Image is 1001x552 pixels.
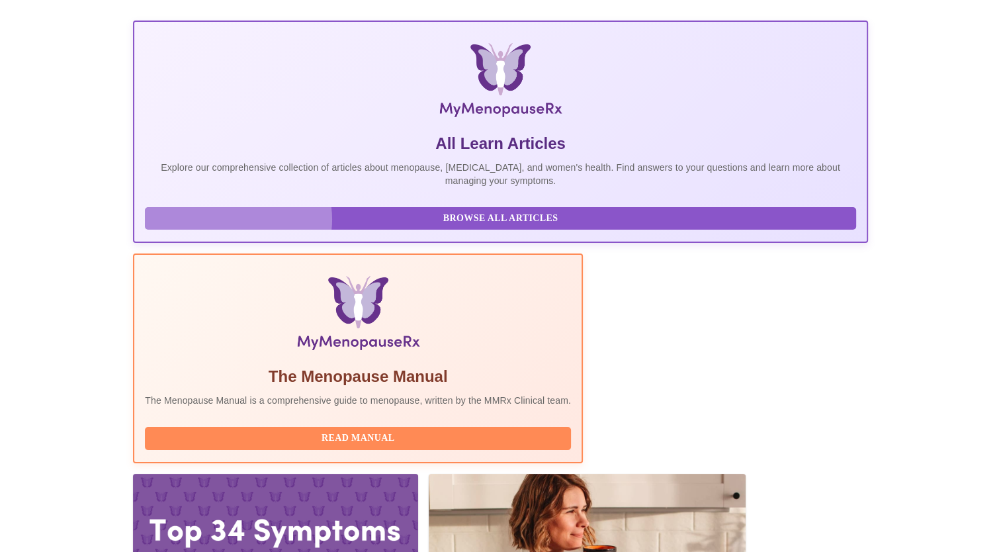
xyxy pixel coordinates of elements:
a: Read Manual [145,432,574,443]
span: Browse All Articles [158,210,842,227]
img: Menopause Manual [212,276,503,355]
img: MyMenopauseRx Logo [255,43,746,122]
p: The Menopause Manual is a comprehensive guide to menopause, written by the MMRx Clinical team. [145,394,571,407]
h5: The Menopause Manual [145,366,571,387]
span: Read Manual [158,430,558,447]
p: Explore our comprehensive collection of articles about menopause, [MEDICAL_DATA], and women's hea... [145,161,855,187]
h5: All Learn Articles [145,133,855,154]
button: Browse All Articles [145,207,855,230]
a: Browse All Articles [145,212,859,223]
button: Read Manual [145,427,571,450]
